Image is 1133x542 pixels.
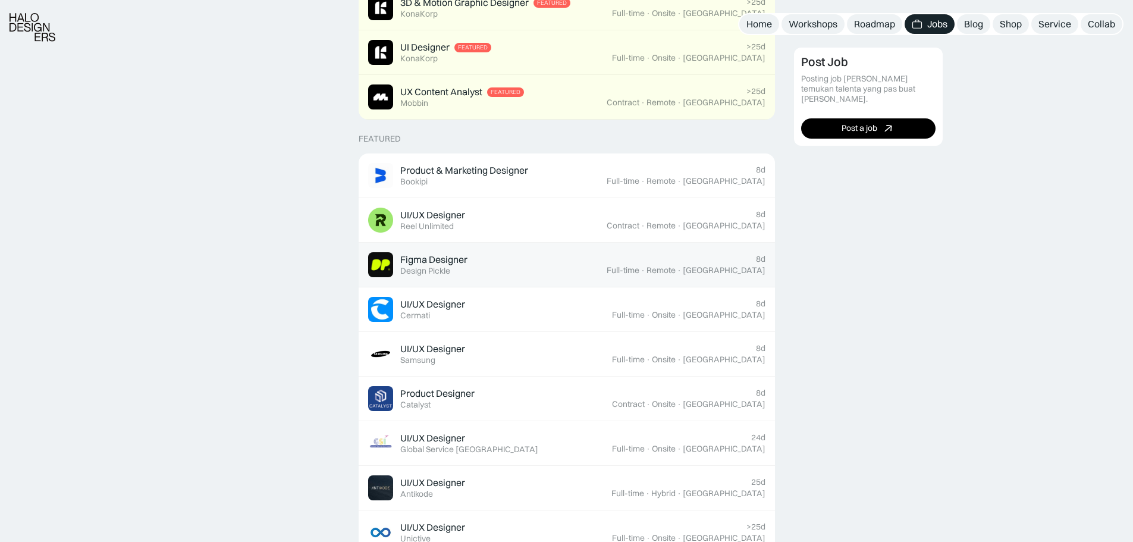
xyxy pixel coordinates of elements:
[368,252,393,277] img: Job Image
[646,265,676,275] div: Remote
[683,444,765,454] div: [GEOGRAPHIC_DATA]
[400,298,465,311] div: UI/UX Designer
[739,14,779,34] a: Home
[612,399,645,409] div: Contract
[789,18,837,30] div: Workshops
[368,475,393,500] img: Job Image
[612,355,645,365] div: Full-time
[368,40,393,65] img: Job Image
[400,343,465,355] div: UI/UX Designer
[646,176,676,186] div: Remote
[607,221,639,231] div: Contract
[683,98,765,108] div: [GEOGRAPHIC_DATA]
[607,176,639,186] div: Full-time
[359,198,775,243] a: Job ImageUI/UX DesignerReel Unlimited8dContract·Remote·[GEOGRAPHIC_DATA]
[847,14,902,34] a: Roadmap
[400,54,438,64] div: KonaKorp
[400,221,454,231] div: Reel Unlimited
[400,266,450,276] div: Design Pickle
[359,421,775,466] a: Job ImageUI/UX DesignerGlobal Service [GEOGRAPHIC_DATA]24dFull-time·Onsite·[GEOGRAPHIC_DATA]
[612,310,645,320] div: Full-time
[756,165,765,175] div: 8d
[746,522,765,532] div: >25d
[359,153,775,198] a: Job ImageProduct & Marketing DesignerBookipi8dFull-time·Remote·[GEOGRAPHIC_DATA]
[359,75,775,120] a: Job ImageUX Content AnalystFeaturedMobbin>25dContract·Remote·[GEOGRAPHIC_DATA]
[641,221,645,231] div: ·
[368,84,393,109] img: Job Image
[400,209,465,221] div: UI/UX Designer
[683,8,765,18] div: [GEOGRAPHIC_DATA]
[646,53,651,63] div: ·
[801,74,936,104] div: Posting job [PERSON_NAME] temukan talenta yang pas buat [PERSON_NAME].
[842,123,877,133] div: Post a job
[368,386,393,411] img: Job Image
[677,221,682,231] div: ·
[458,44,488,51] div: Featured
[368,208,393,233] img: Job Image
[683,176,765,186] div: [GEOGRAPHIC_DATA]
[652,53,676,63] div: Onsite
[1081,14,1122,34] a: Collab
[400,489,433,499] div: Antikode
[368,431,393,456] img: Job Image
[400,86,482,98] div: UX Content Analyst
[646,355,651,365] div: ·
[677,488,682,499] div: ·
[756,388,765,398] div: 8d
[677,98,682,108] div: ·
[652,399,676,409] div: Onsite
[751,433,765,443] div: 24d
[400,164,528,177] div: Product & Marketing Designer
[368,342,393,366] img: Job Image
[683,488,765,499] div: [GEOGRAPHIC_DATA]
[652,444,676,454] div: Onsite
[652,8,676,18] div: Onsite
[683,265,765,275] div: [GEOGRAPHIC_DATA]
[611,488,644,499] div: Full-time
[400,177,428,187] div: Bookipi
[607,265,639,275] div: Full-time
[652,355,676,365] div: Onsite
[964,18,983,30] div: Blog
[612,8,645,18] div: Full-time
[646,399,651,409] div: ·
[646,310,651,320] div: ·
[751,477,765,487] div: 25d
[400,98,428,108] div: Mobbin
[683,355,765,365] div: [GEOGRAPHIC_DATA]
[993,14,1029,34] a: Shop
[400,400,431,410] div: Catalyst
[359,377,775,421] a: Job ImageProduct DesignerCatalyst8dContract·Onsite·[GEOGRAPHIC_DATA]
[646,98,676,108] div: Remote
[400,444,538,455] div: Global Service [GEOGRAPHIC_DATA]
[400,355,435,365] div: Samsung
[756,209,765,220] div: 8d
[400,253,467,266] div: Figma Designer
[1038,18,1071,30] div: Service
[646,8,651,18] div: ·
[368,163,393,188] img: Job Image
[1000,18,1022,30] div: Shop
[801,118,936,138] a: Post a job
[400,311,430,321] div: Cermati
[677,310,682,320] div: ·
[746,42,765,52] div: >25d
[746,18,772,30] div: Home
[641,265,645,275] div: ·
[683,53,765,63] div: [GEOGRAPHIC_DATA]
[641,98,645,108] div: ·
[400,432,465,444] div: UI/UX Designer
[801,55,848,69] div: Post Job
[400,387,475,400] div: Product Designer
[683,310,765,320] div: [GEOGRAPHIC_DATA]
[359,30,775,75] a: Job ImageUI DesignerFeaturedKonaKorp>25dFull-time·Onsite·[GEOGRAPHIC_DATA]
[612,53,645,63] div: Full-time
[683,399,765,409] div: [GEOGRAPHIC_DATA]
[646,444,651,454] div: ·
[677,53,682,63] div: ·
[359,243,775,287] a: Job ImageFigma DesignerDesign Pickle8dFull-time·Remote·[GEOGRAPHIC_DATA]
[854,18,895,30] div: Roadmap
[677,399,682,409] div: ·
[359,287,775,332] a: Job ImageUI/UX DesignerCermati8dFull-time·Onsite·[GEOGRAPHIC_DATA]
[756,254,765,264] div: 8d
